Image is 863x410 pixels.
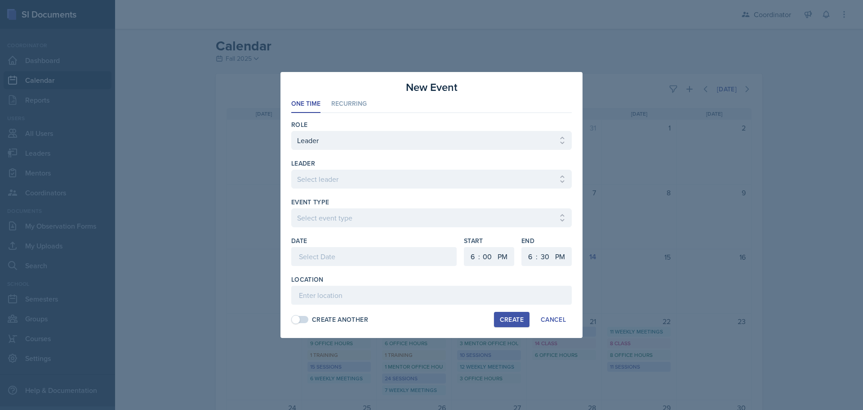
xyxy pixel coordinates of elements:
button: Create [494,312,529,327]
div: Cancel [541,316,566,323]
button: Cancel [535,312,572,327]
li: Recurring [331,95,367,113]
h3: New Event [406,79,458,95]
div: : [478,251,480,262]
div: : [536,251,538,262]
label: Start [464,236,514,245]
label: End [521,236,572,245]
label: Location [291,275,324,284]
li: One Time [291,95,320,113]
div: Create [500,316,524,323]
div: Create Another [312,315,368,324]
label: Date [291,236,307,245]
label: leader [291,159,315,168]
label: Role [291,120,307,129]
input: Enter location [291,286,572,305]
label: Event Type [291,198,329,207]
